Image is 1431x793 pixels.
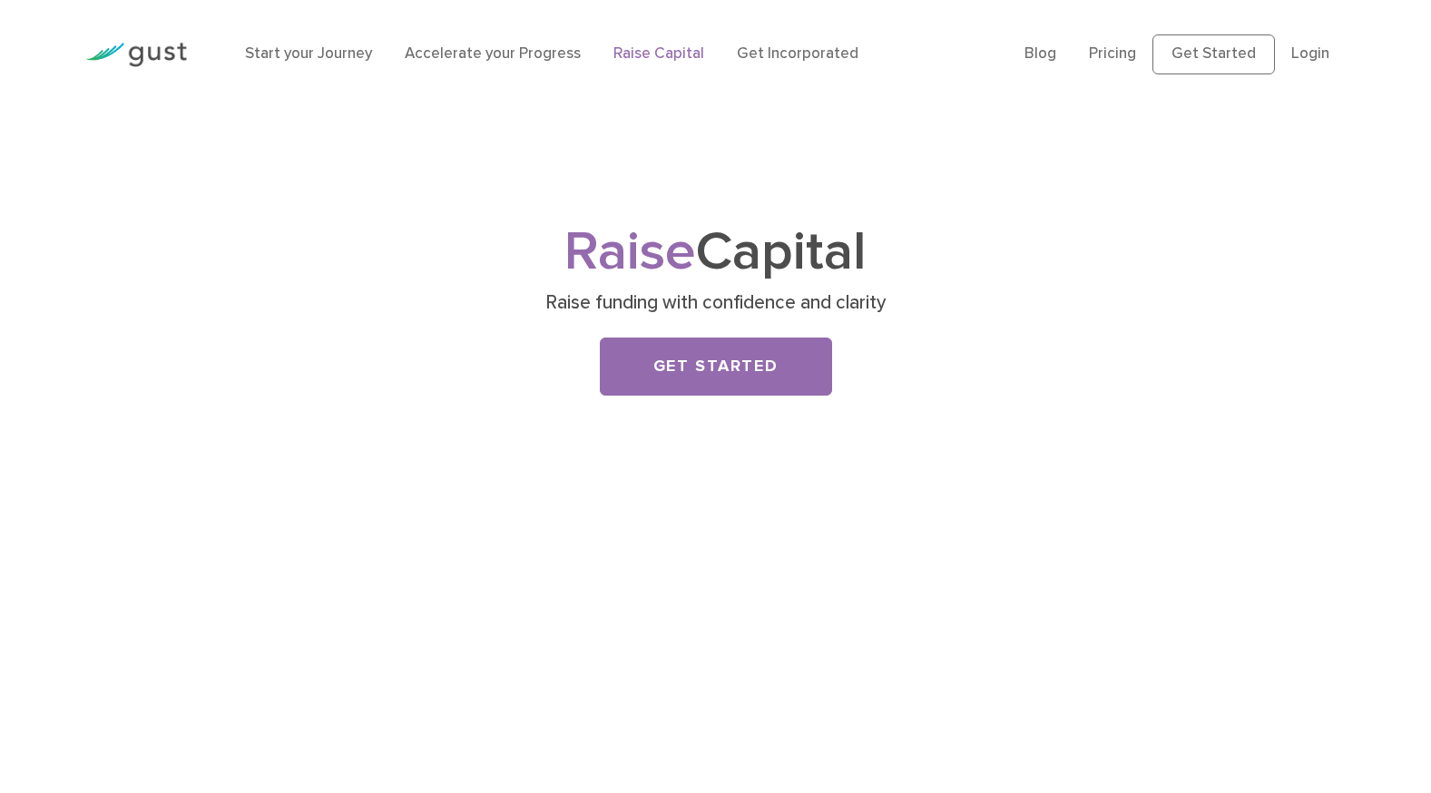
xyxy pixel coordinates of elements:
[1152,34,1275,74] a: Get Started
[405,44,581,63] a: Accelerate your Progress
[1089,44,1136,63] a: Pricing
[613,44,704,63] a: Raise Capital
[1291,44,1329,63] a: Login
[564,220,696,284] span: Raise
[1024,44,1056,63] a: Blog
[737,44,858,63] a: Get Incorporated
[358,228,1074,278] h1: Capital
[600,338,832,396] a: Get Started
[85,43,187,67] img: Gust Logo
[245,44,372,63] a: Start your Journey
[364,290,1067,316] p: Raise funding with confidence and clarity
